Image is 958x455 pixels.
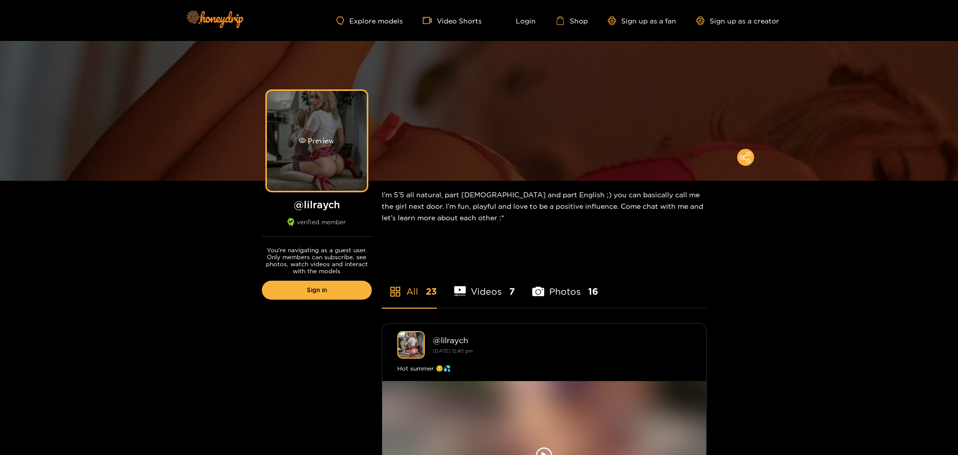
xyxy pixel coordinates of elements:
[502,16,536,25] a: Login
[423,16,482,25] a: Video Shorts
[433,348,473,354] small: [DATE] 12:40 pm
[262,218,372,237] div: verified member
[262,247,372,275] p: You're navigating as a guest user. Only members can subscribe, see photos, watch videos and inter...
[262,198,372,211] h1: @ lilraych
[588,285,598,298] span: 16
[299,135,334,147] div: Preview
[509,285,515,298] span: 7
[454,263,515,308] li: Videos
[382,263,437,308] li: All
[397,364,691,374] div: Hot summer 😏💦
[397,331,425,359] img: lilraych
[299,137,306,144] span: eye
[556,16,588,25] a: Shop
[389,286,401,298] span: appstore
[433,336,691,345] div: @ lilraych
[696,16,779,25] a: Sign up as a creator
[382,181,707,231] div: I’m 5’5 all natural, part [DEMOGRAPHIC_DATA] and part English ;) you can basically call me the gi...
[423,16,437,25] span: video-camera
[262,281,372,300] a: Sign in
[532,263,598,308] li: Photos
[608,16,676,25] a: Sign up as a fan
[336,16,402,25] a: Explore models
[426,285,437,298] span: 23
